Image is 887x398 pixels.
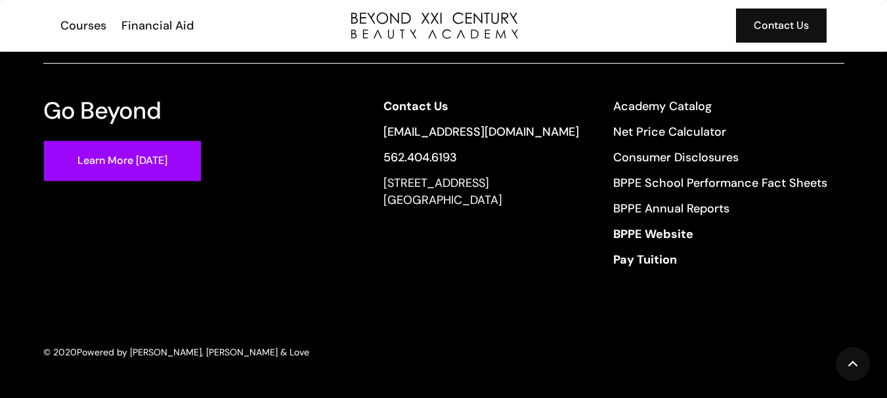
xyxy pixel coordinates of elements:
[383,149,579,166] a: 562.404.6193
[113,17,200,34] a: Financial Aid
[613,251,827,268] a: Pay Tuition
[613,226,693,242] strong: BPPE Website
[383,174,579,209] div: [STREET_ADDRESS] [GEOGRAPHIC_DATA]
[121,17,194,34] div: Financial Aid
[60,17,106,34] div: Courses
[351,12,518,39] img: beyond logo
[613,200,827,217] a: BPPE Annual Reports
[77,345,309,359] div: Powered by [PERSON_NAME], [PERSON_NAME] & Love
[613,98,827,115] a: Academy Catalog
[383,98,579,115] a: Contact Us
[613,252,677,268] strong: Pay Tuition
[754,17,809,34] div: Contact Us
[613,174,827,191] a: BPPE School Performance Fact Sheets
[613,226,827,243] a: BPPE Website
[351,12,518,39] a: home
[613,123,827,140] a: Net Price Calculator
[613,149,827,166] a: Consumer Disclosures
[43,98,162,123] h3: Go Beyond
[43,140,202,182] a: Learn More [DATE]
[383,98,448,114] strong: Contact Us
[52,17,113,34] a: Courses
[736,9,827,43] a: Contact Us
[43,345,77,359] div: © 2020
[383,123,579,140] a: [EMAIL_ADDRESS][DOMAIN_NAME]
